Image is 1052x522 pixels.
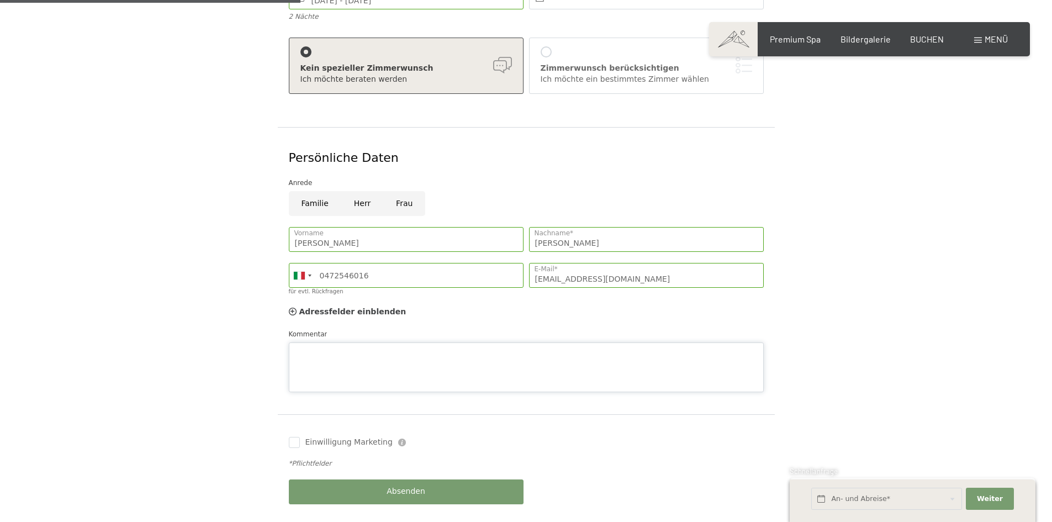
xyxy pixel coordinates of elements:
div: Kein spezieller Zimmerwunsch [300,63,512,74]
button: Absenden [289,479,524,504]
label: für evtl. Rückfragen [289,288,343,294]
div: Ich möchte ein bestimmtes Zimmer wählen [541,74,752,85]
button: Weiter [966,488,1013,510]
span: Weiter [977,494,1003,504]
a: Premium Spa [770,34,821,44]
div: Anrede [289,177,764,188]
div: 2 Nächte [289,12,524,22]
div: *Pflichtfelder [289,459,764,468]
a: BUCHEN [910,34,944,44]
span: Absenden [387,486,425,497]
div: Italy (Italia): +39 [289,263,315,287]
div: Persönliche Daten [289,150,764,167]
span: Menü [985,34,1008,44]
span: Einwilligung Marketing [305,437,393,448]
span: Schnellanfrage [790,467,838,476]
div: Zimmerwunsch berücksichtigen [541,63,752,74]
span: Adressfelder einblenden [299,307,406,316]
a: Bildergalerie [840,34,891,44]
div: Ich möchte beraten werden [300,74,512,85]
input: 312 345 6789 [289,263,524,288]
